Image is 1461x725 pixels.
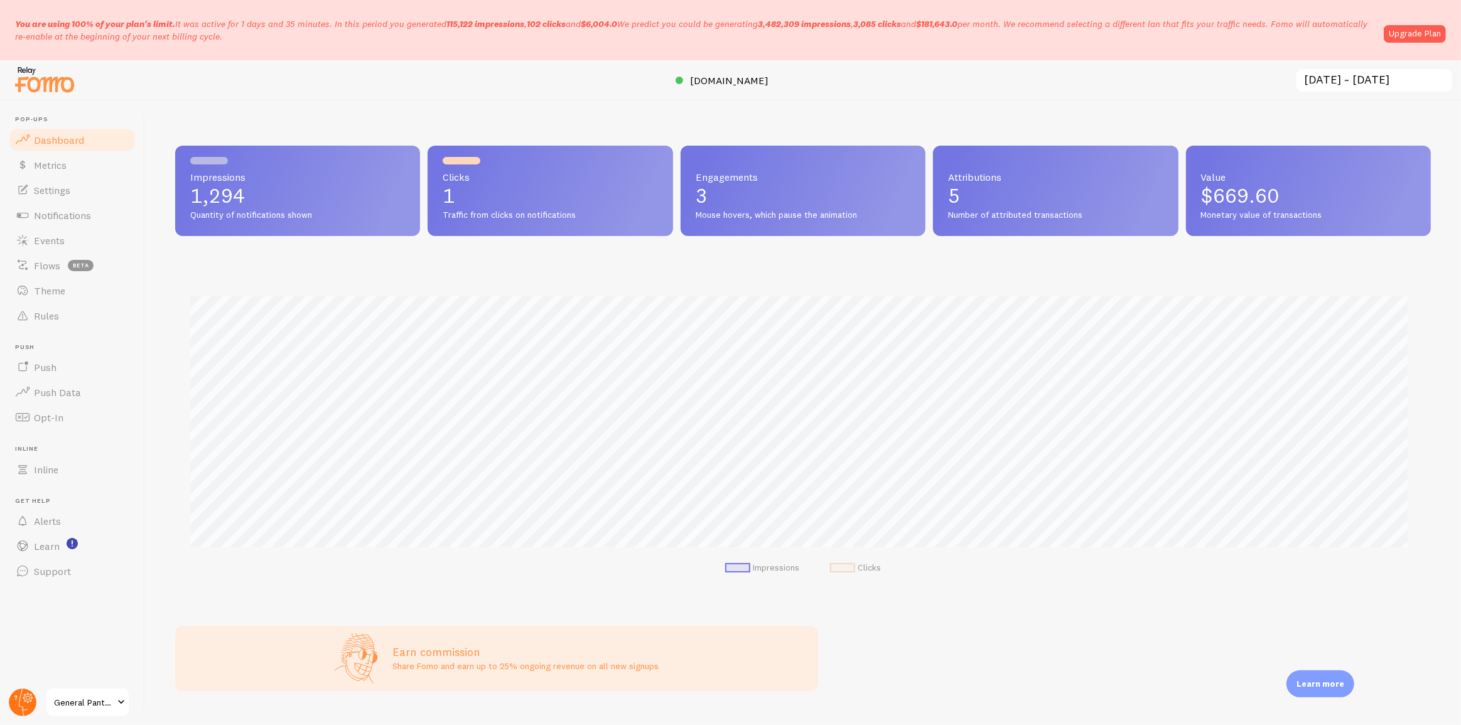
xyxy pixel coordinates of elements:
a: Flows beta [8,253,137,278]
span: Quantity of notifications shown [190,210,405,221]
span: $669.60 [1201,183,1280,208]
span: Pop-ups [15,115,137,124]
span: Push Data [34,386,81,399]
span: Theme [34,284,65,297]
span: Push [15,343,137,352]
a: Support [8,559,137,584]
a: Rules [8,303,137,328]
b: $181,643.0 [916,18,957,30]
span: Metrics [34,159,67,171]
span: Learn [34,540,60,552]
p: 3 [696,186,910,206]
a: Push [8,355,137,380]
a: Inline [8,457,137,482]
a: Notifications [8,203,137,228]
span: , and [446,18,617,30]
b: 102 clicks [527,18,566,30]
b: $6,004.0 [581,18,617,30]
span: Opt-In [34,411,63,424]
a: Opt-In [8,405,137,430]
a: Upgrade Plan [1384,25,1446,43]
span: , and [758,18,957,30]
span: Alerts [34,515,61,527]
span: Impressions [190,172,405,182]
span: Attributions [948,172,1163,182]
span: Traffic from clicks on notifications [443,210,657,221]
span: Inline [15,445,137,453]
a: Theme [8,278,137,303]
span: Rules [34,309,59,322]
b: 115,122 impressions [446,18,524,30]
p: It was active for 1 days and 35 minutes. In this period you generated We predict you could be gen... [15,18,1376,43]
a: Events [8,228,137,253]
div: Learn more [1286,670,1354,697]
span: beta [68,260,94,271]
span: You are using 100% of your plan's limit. [15,18,175,30]
span: Monetary value of transactions [1201,210,1416,221]
span: Clicks [443,172,657,182]
p: 5 [948,186,1163,206]
a: Settings [8,178,137,203]
p: 1 [443,186,657,206]
span: Inline [34,463,58,476]
span: Events [34,234,65,247]
span: Number of attributed transactions [948,210,1163,221]
b: 3,482,309 impressions [758,18,851,30]
span: Dashboard [34,134,84,146]
li: Clicks [830,562,881,574]
a: Push Data [8,380,137,405]
span: Flows [34,259,60,272]
a: Alerts [8,508,137,534]
span: Engagements [696,172,910,182]
span: Notifications [34,209,91,222]
span: Mouse hovers, which pause the animation [696,210,910,221]
b: 3,085 clicks [853,18,901,30]
span: Settings [34,184,70,196]
span: Support [34,565,71,577]
a: Dashboard [8,127,137,153]
a: Learn [8,534,137,559]
li: Impressions [725,562,800,574]
span: Value [1201,172,1416,182]
a: Metrics [8,153,137,178]
h3: Earn commission [392,645,659,659]
span: General Pants Co. [54,695,114,710]
p: 1,294 [190,186,405,206]
svg: <p>Watch New Feature Tutorials!</p> [67,538,78,549]
span: Get Help [15,497,137,505]
p: Share Fomo and earn up to 25% ongoing revenue on all new signups [392,660,659,672]
img: fomo-relay-logo-orange.svg [13,63,76,95]
span: Push [34,361,57,373]
a: General Pants Co. [45,687,130,717]
p: Learn more [1297,678,1344,690]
